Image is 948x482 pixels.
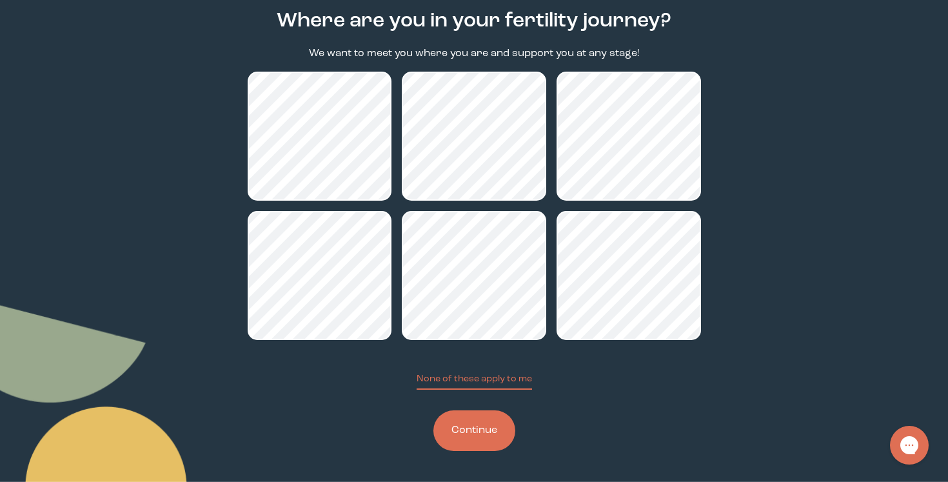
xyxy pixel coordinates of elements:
button: Continue [433,410,515,451]
p: We want to meet you where you are and support you at any stage! [309,46,639,61]
iframe: Gorgias live chat messenger [884,421,935,469]
button: None of these apply to me [417,372,532,390]
h2: Where are you in your fertility journey? [277,6,671,36]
